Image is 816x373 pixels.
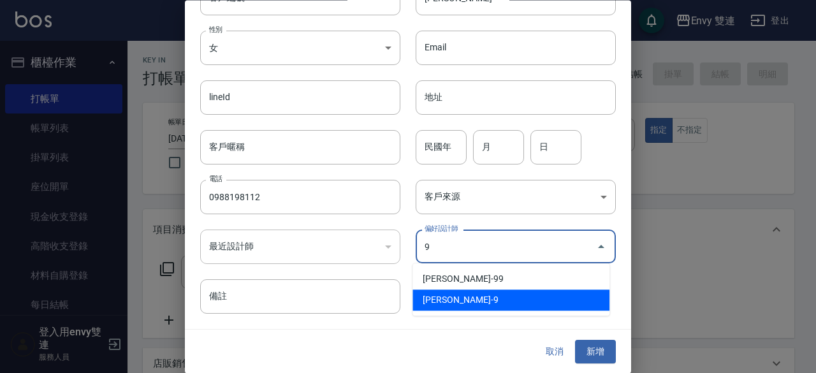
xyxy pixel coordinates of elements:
button: Close [591,237,611,257]
label: 電話 [209,175,222,184]
label: 偏好設計師 [425,224,458,234]
button: 新增 [575,340,616,364]
li: [PERSON_NAME]-99 [412,268,609,289]
button: 取消 [534,340,575,364]
li: [PERSON_NAME]-9 [412,289,609,311]
div: 女 [200,31,400,65]
label: 性別 [209,25,222,34]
